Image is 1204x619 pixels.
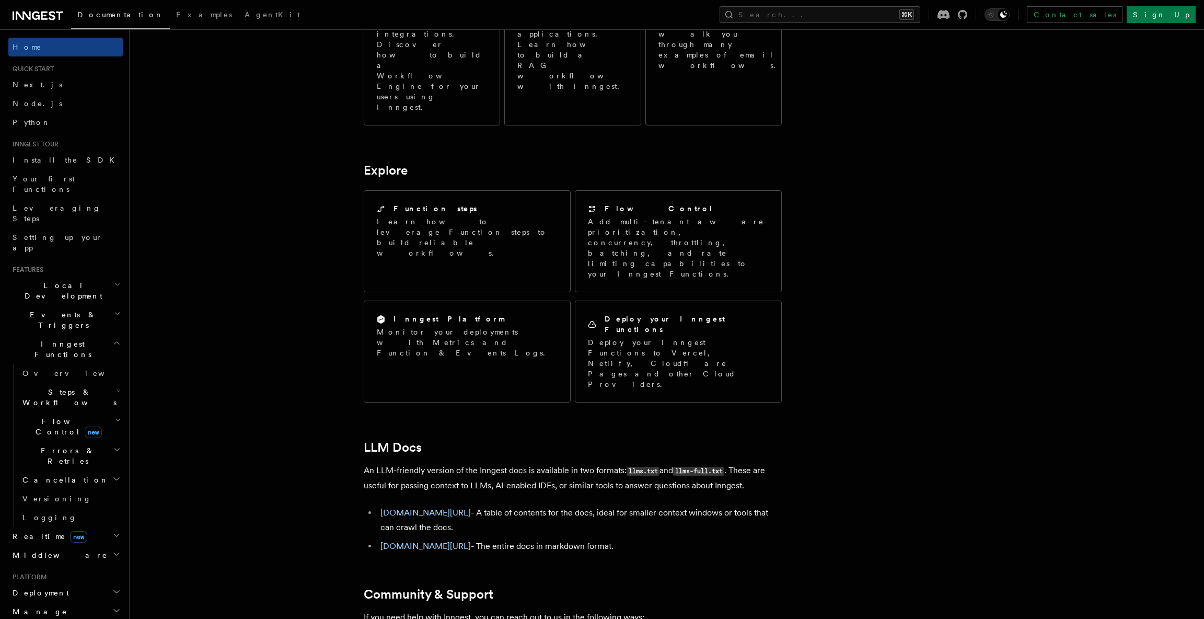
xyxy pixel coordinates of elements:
[22,513,77,522] span: Logging
[673,467,724,476] code: llms-full.txt
[899,9,914,20] kbd: ⌘K
[364,463,782,493] p: An LLM-friendly version of the Inngest docs is available in two formats: and . These are useful f...
[1127,6,1196,23] a: Sign Up
[18,416,115,437] span: Flow Control
[588,216,769,279] p: Add multi-tenant aware prioritization, concurrency, throttling, batching, and rate limiting capab...
[13,204,101,223] span: Leveraging Steps
[377,327,558,358] p: Monitor your deployments with Metrics and Function & Events Logs.
[18,383,123,412] button: Steps & Workflows
[8,94,123,113] a: Node.js
[18,441,123,471] button: Errors & Retries
[18,364,123,383] a: Overview
[588,337,769,389] p: Deploy your Inngest Functions to Vercel, Netlify, Cloudflare Pages and other Cloud Providers.
[77,10,164,19] span: Documentation
[364,163,408,178] a: Explore
[13,99,62,108] span: Node.js
[8,151,123,169] a: Install the SDK
[364,301,571,403] a: Inngest PlatformMonitor your deployments with Metrics and Function & Events Logs.
[8,75,123,94] a: Next.js
[605,203,713,214] h2: Flow Control
[380,541,471,551] a: [DOMAIN_NAME][URL]
[13,42,42,52] span: Home
[13,233,102,252] span: Setting up your app
[18,508,123,527] a: Logging
[364,440,422,455] a: LLM Docs
[13,81,62,89] span: Next.js
[393,314,504,324] h2: Inngest Platform
[1027,6,1122,23] a: Contact sales
[380,508,471,518] a: [DOMAIN_NAME][URL]
[8,228,123,257] a: Setting up your app
[8,309,114,330] span: Events & Triggers
[13,118,51,127] span: Python
[176,10,232,19] span: Examples
[170,3,238,28] a: Examples
[22,495,91,503] span: Versioning
[18,412,123,441] button: Flow Controlnew
[85,427,102,438] span: new
[627,467,659,476] code: llms.txt
[18,489,123,508] a: Versioning
[575,190,782,292] a: Flow ControlAdd multi-tenant aware prioritization, concurrency, throttling, batching, and rate li...
[8,113,123,132] a: Python
[18,445,113,466] span: Errors & Retries
[393,203,477,214] h2: Function steps
[8,169,123,199] a: Your first Functions
[8,335,123,364] button: Inngest Functions
[605,314,769,335] h2: Deploy your Inngest Functions
[8,588,69,598] span: Deployment
[8,550,108,560] span: Middleware
[364,190,571,292] a: Function stepsLearn how to leverage Function steps to build reliable workflows.
[8,573,47,581] span: Platform
[575,301,782,403] a: Deploy your Inngest FunctionsDeploy your Inngest Functions to Vercel, Netlify, Cloudflare Pages a...
[377,216,558,258] p: Learn how to leverage Function steps to build reliable workflows.
[8,531,87,542] span: Realtime
[8,339,113,360] span: Inngest Functions
[8,199,123,228] a: Leveraging Steps
[377,506,782,535] li: - A table of contents for the docs, ideal for smaller context windows or tools that can crawl the...
[8,38,123,56] a: Home
[377,539,782,554] li: - The entire docs in markdown format.
[8,280,114,301] span: Local Development
[18,471,123,489] button: Cancellation
[71,3,170,29] a: Documentation
[8,527,123,546] button: Realtimenew
[8,276,123,305] button: Local Development
[8,364,123,527] div: Inngest Functions
[8,305,123,335] button: Events & Triggers
[8,140,59,148] span: Inngest tour
[720,6,920,23] button: Search...⌘K
[8,266,43,274] span: Features
[8,606,67,617] span: Manage
[13,175,75,193] span: Your first Functions
[13,156,121,164] span: Install the SDK
[8,65,54,73] span: Quick start
[8,546,123,565] button: Middleware
[245,10,300,19] span: AgentKit
[238,3,306,28] a: AgentKit
[18,387,117,408] span: Steps & Workflows
[70,531,87,543] span: new
[985,8,1010,21] button: Toggle dark mode
[364,587,493,602] a: Community & Support
[8,583,123,602] button: Deployment
[22,369,130,377] span: Overview
[18,475,109,485] span: Cancellation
